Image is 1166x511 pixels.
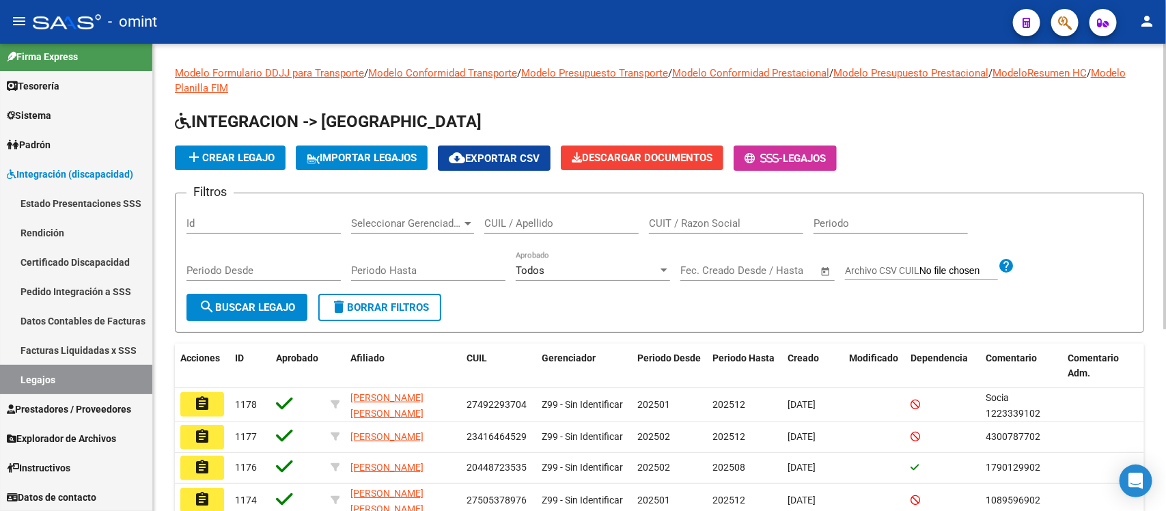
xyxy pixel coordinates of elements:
[175,112,482,131] span: INTEGRACION -> [GEOGRAPHIC_DATA]
[536,344,632,389] datatable-header-cell: Gerenciador
[745,152,783,165] span: -
[467,399,527,410] span: 27492293704
[993,67,1087,79] a: ModeloResumen HC
[637,431,670,442] span: 202502
[7,431,116,446] span: Explorador de Archivos
[461,344,536,389] datatable-header-cell: CUIL
[270,344,325,389] datatable-header-cell: Aprobado
[307,152,417,164] span: IMPORTAR LEGAJOS
[194,396,210,412] mat-icon: assignment
[1139,13,1155,29] mat-icon: person
[844,344,905,389] datatable-header-cell: Modificado
[194,428,210,445] mat-icon: assignment
[542,353,596,363] span: Gerenciador
[542,431,623,442] span: Z99 - Sin Identificar
[467,431,527,442] span: 23416464529
[737,264,803,277] input: End date
[331,301,429,314] span: Borrar Filtros
[1062,344,1144,389] datatable-header-cell: Comentario Adm.
[276,353,318,363] span: Aprobado
[351,217,462,230] span: Seleccionar Gerenciador
[467,495,527,506] span: 27505378976
[175,67,364,79] a: Modelo Formulario DDJJ para Transporte
[712,462,745,473] span: 202508
[235,431,257,442] span: 1177
[980,344,1062,389] datatable-header-cell: Comentario
[788,462,816,473] span: [DATE]
[449,150,465,166] mat-icon: cloud_download
[199,301,295,314] span: Buscar Legajo
[108,7,157,37] span: - omint
[467,462,527,473] span: 20448723535
[7,490,96,505] span: Datos de contacto
[712,431,745,442] span: 202512
[905,344,980,389] datatable-header-cell: Dependencia
[345,344,461,389] datatable-header-cell: Afiliado
[833,67,988,79] a: Modelo Presupuesto Prestacional
[818,264,834,279] button: Open calendar
[788,399,816,410] span: [DATE]
[7,460,70,475] span: Instructivos
[350,392,424,419] span: [PERSON_NAME] [PERSON_NAME]
[186,152,275,164] span: Crear Legajo
[637,495,670,506] span: 202501
[235,353,244,363] span: ID
[542,399,623,410] span: Z99 - Sin Identificar
[788,431,816,442] span: [DATE]
[467,353,487,363] span: CUIL
[230,344,270,389] datatable-header-cell: ID
[7,49,78,64] span: Firma Express
[296,146,428,170] button: IMPORTAR LEGAJOS
[7,108,51,123] span: Sistema
[572,152,712,164] span: Descargar Documentos
[449,152,540,165] span: Exportar CSV
[542,495,623,506] span: Z99 - Sin Identificar
[199,299,215,315] mat-icon: search
[845,265,919,276] span: Archivo CSV CUIL
[672,67,829,79] a: Modelo Conformidad Prestacional
[986,462,1040,473] span: 1790129902
[637,462,670,473] span: 202502
[186,182,234,202] h3: Filtros
[521,67,668,79] a: Modelo Presupuesto Transporte
[235,495,257,506] span: 1174
[350,353,385,363] span: Afiliado
[561,146,723,170] button: Descargar Documentos
[788,353,819,363] span: Creado
[542,462,623,473] span: Z99 - Sin Identificar
[194,491,210,508] mat-icon: assignment
[632,344,707,389] datatable-header-cell: Periodo Desde
[1120,465,1152,497] div: Open Intercom Messenger
[350,431,424,442] span: [PERSON_NAME]
[998,258,1014,274] mat-icon: help
[986,392,1040,419] span: Socia 1223339102
[180,353,220,363] span: Acciones
[707,344,782,389] datatable-header-cell: Periodo Hasta
[783,152,826,165] span: Legajos
[986,431,1040,442] span: 4300787702
[637,399,670,410] span: 202501
[175,146,286,170] button: Crear Legajo
[235,399,257,410] span: 1178
[919,265,998,277] input: Archivo CSV CUIL
[186,294,307,321] button: Buscar Legajo
[7,402,131,417] span: Prestadores / Proveedores
[712,399,745,410] span: 202512
[368,67,517,79] a: Modelo Conformidad Transporte
[7,79,59,94] span: Tesorería
[175,344,230,389] datatable-header-cell: Acciones
[986,495,1040,506] span: 1089596902
[911,353,968,363] span: Dependencia
[194,459,210,475] mat-icon: assignment
[438,146,551,171] button: Exportar CSV
[782,344,844,389] datatable-header-cell: Creado
[186,149,202,165] mat-icon: add
[680,264,725,277] input: Start date
[516,264,544,277] span: Todos
[7,137,51,152] span: Padrón
[637,353,701,363] span: Periodo Desde
[734,146,837,171] button: -Legajos
[712,495,745,506] span: 202512
[788,495,816,506] span: [DATE]
[712,353,775,363] span: Periodo Hasta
